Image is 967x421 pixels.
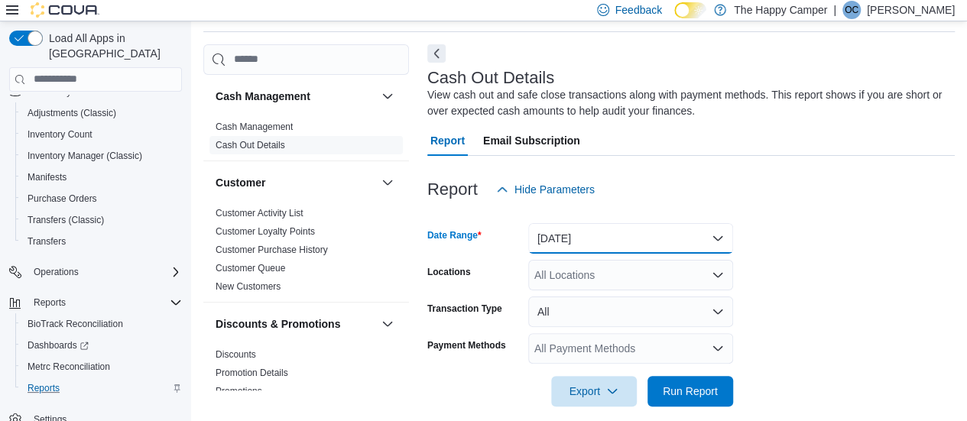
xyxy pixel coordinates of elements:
[427,69,554,87] h3: Cash Out Details
[28,318,123,330] span: BioTrack Reconciliation
[28,214,104,226] span: Transfers (Classic)
[216,89,375,104] button: Cash Management
[21,147,182,165] span: Inventory Manager (Classic)
[21,125,182,144] span: Inventory Count
[21,379,182,397] span: Reports
[427,229,482,241] label: Date Range
[674,18,675,19] span: Dark Mode
[15,167,188,188] button: Manifests
[34,296,66,309] span: Reports
[28,150,142,162] span: Inventory Manager (Classic)
[551,376,637,406] button: Export
[21,104,182,122] span: Adjustments (Classic)
[216,121,293,133] span: Cash Management
[28,382,60,394] span: Reports
[867,1,955,19] p: [PERSON_NAME]
[21,315,129,333] a: BioTrack Reconciliation
[216,175,375,190] button: Customer
[216,368,288,378] a: Promotion Details
[28,361,110,373] span: Metrc Reconciliation
[216,263,285,274] a: Customer Queue
[216,139,285,151] span: Cash Out Details
[528,223,733,254] button: [DATE]
[216,348,256,361] span: Discounts
[28,293,72,312] button: Reports
[483,125,580,156] span: Email Subscription
[712,342,724,355] button: Open list of options
[842,1,861,19] div: Owen Carter
[427,87,947,119] div: View cash out and safe close transactions along with payment methods. This report shows if you ar...
[28,293,182,312] span: Reports
[21,189,103,208] a: Purchase Orders
[15,313,188,335] button: BioTrack Reconciliation
[216,225,315,238] span: Customer Loyalty Points
[28,263,182,281] span: Operations
[28,171,67,183] span: Manifests
[15,209,188,231] button: Transfers (Classic)
[378,173,397,192] button: Customer
[216,244,328,256] span: Customer Purchase History
[21,336,95,355] a: Dashboards
[216,121,293,132] a: Cash Management
[560,376,628,406] span: Export
[21,232,72,251] a: Transfers
[203,204,409,302] div: Customer
[216,226,315,237] a: Customer Loyalty Points
[647,376,733,406] button: Run Report
[21,104,122,122] a: Adjustments (Classic)
[216,316,340,332] h3: Discounts & Promotions
[427,303,502,315] label: Transaction Type
[28,235,66,248] span: Transfers
[3,261,188,283] button: Operations
[203,345,409,406] div: Discounts & Promotions
[21,125,99,144] a: Inventory Count
[216,386,262,397] a: Promotions
[15,377,188,399] button: Reports
[216,245,328,255] a: Customer Purchase History
[663,384,718,399] span: Run Report
[216,207,303,219] span: Customer Activity List
[216,175,265,190] h3: Customer
[734,1,827,19] p: The Happy Camper
[427,266,471,278] label: Locations
[21,189,182,208] span: Purchase Orders
[216,280,281,293] span: New Customers
[15,124,188,145] button: Inventory Count
[21,168,182,186] span: Manifests
[43,31,182,61] span: Load All Apps in [GEOGRAPHIC_DATA]
[21,232,182,251] span: Transfers
[15,335,188,356] a: Dashboards
[28,128,92,141] span: Inventory Count
[427,44,446,63] button: Next
[216,208,303,219] a: Customer Activity List
[21,147,148,165] a: Inventory Manager (Classic)
[21,211,110,229] a: Transfers (Classic)
[490,174,601,205] button: Hide Parameters
[21,358,182,376] span: Metrc Reconciliation
[28,339,89,351] span: Dashboards
[712,269,724,281] button: Open list of options
[28,193,97,205] span: Purchase Orders
[15,102,188,124] button: Adjustments (Classic)
[3,292,188,313] button: Reports
[216,316,375,332] button: Discounts & Promotions
[15,188,188,209] button: Purchase Orders
[845,1,858,19] span: OC
[216,262,285,274] span: Customer Queue
[216,367,288,379] span: Promotion Details
[15,356,188,377] button: Metrc Reconciliation
[674,2,706,18] input: Dark Mode
[216,140,285,151] a: Cash Out Details
[15,145,188,167] button: Inventory Manager (Classic)
[216,385,262,397] span: Promotions
[378,315,397,333] button: Discounts & Promotions
[833,1,836,19] p: |
[528,296,733,327] button: All
[21,211,182,229] span: Transfers (Classic)
[21,315,182,333] span: BioTrack Reconciliation
[21,379,66,397] a: Reports
[430,125,465,156] span: Report
[203,118,409,160] div: Cash Management
[21,358,116,376] a: Metrc Reconciliation
[28,263,85,281] button: Operations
